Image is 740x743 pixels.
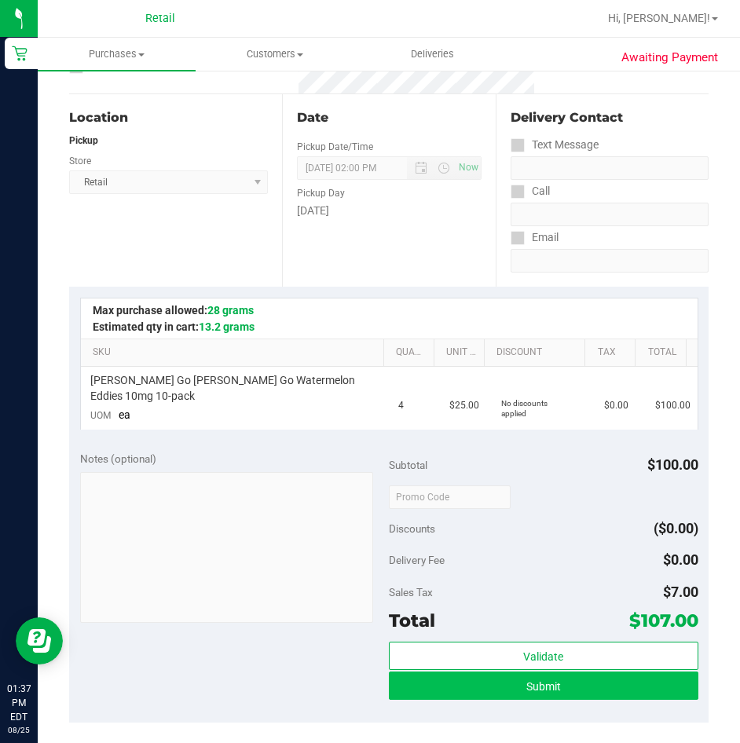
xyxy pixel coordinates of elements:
[207,304,254,317] span: 28 grams
[389,485,511,509] input: Promo Code
[196,38,354,71] a: Customers
[93,346,377,359] a: SKU
[389,672,698,700] button: Submit
[655,398,691,413] span: $100.00
[396,346,428,359] a: Quantity
[621,49,718,67] span: Awaiting Payment
[608,12,710,24] span: Hi, [PERSON_NAME]!
[145,12,175,25] span: Retail
[449,398,479,413] span: $25.00
[398,398,404,413] span: 4
[38,38,196,71] a: Purchases
[446,346,478,359] a: Unit Price
[16,617,63,664] iframe: Resource center
[389,459,427,471] span: Subtotal
[297,186,345,200] label: Pickup Day
[526,680,561,693] span: Submit
[389,554,445,566] span: Delivery Fee
[647,456,698,473] span: $100.00
[389,609,435,631] span: Total
[7,682,31,724] p: 01:37 PM EDT
[354,38,511,71] a: Deliveries
[654,520,698,536] span: ($0.00)
[648,346,680,359] a: Total
[80,452,156,465] span: Notes (optional)
[69,108,268,127] div: Location
[598,346,630,359] a: Tax
[93,304,254,317] span: Max purchase allowed:
[389,642,698,670] button: Validate
[90,373,380,403] span: [PERSON_NAME] Go [PERSON_NAME] Go Watermelon Eddies 10mg 10-pack
[196,47,353,61] span: Customers
[297,140,373,154] label: Pickup Date/Time
[390,47,475,61] span: Deliveries
[523,650,563,663] span: Validate
[511,108,709,127] div: Delivery Contact
[389,586,433,598] span: Sales Tax
[511,203,709,226] input: Format: (999) 999-9999
[199,320,255,333] span: 13.2 grams
[604,398,628,413] span: $0.00
[119,408,130,421] span: ea
[663,551,698,568] span: $0.00
[38,47,196,61] span: Purchases
[663,584,698,600] span: $7.00
[511,156,709,180] input: Format: (999) 999-9999
[90,410,111,421] span: UOM
[511,134,599,156] label: Text Message
[511,180,550,203] label: Call
[69,135,98,146] strong: Pickup
[297,108,481,127] div: Date
[69,154,91,168] label: Store
[12,46,27,61] inline-svg: Retail
[7,724,31,736] p: 08/25
[501,399,548,418] span: No discounts applied
[496,346,579,359] a: Discount
[93,320,255,333] span: Estimated qty in cart:
[297,203,481,219] div: [DATE]
[629,609,698,631] span: $107.00
[389,514,435,543] span: Discounts
[511,226,559,249] label: Email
